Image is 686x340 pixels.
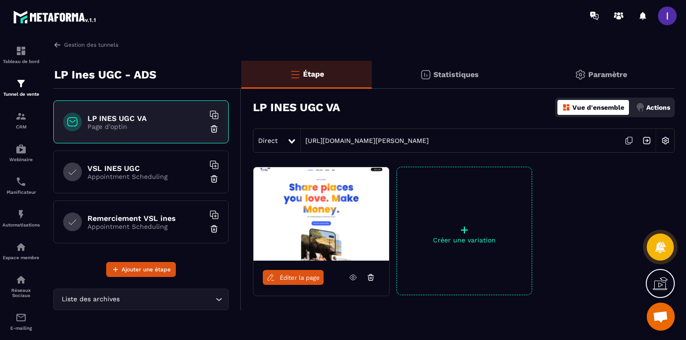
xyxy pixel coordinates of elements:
img: email [15,312,27,323]
img: arrow [53,41,62,49]
p: Appointment Scheduling [87,173,204,180]
button: Ajouter une étape [106,262,176,277]
p: E-mailing [2,326,40,331]
p: Créer une variation [397,236,532,244]
p: Automatisations [2,222,40,227]
img: logo [13,8,97,25]
p: LP Ines UGC - ADS [54,65,156,84]
p: Vue d'ensemble [572,104,624,111]
img: arrow-next.bcc2205e.svg [638,132,656,149]
a: automationsautomationsAutomatisations [2,202,40,234]
p: Réseaux Sociaux [2,288,40,298]
span: Direct [258,137,278,144]
p: Planificateur [2,190,40,195]
a: schedulerschedulerPlanificateur [2,169,40,202]
a: automationsautomationsWebinaire [2,136,40,169]
a: Éditer la page [263,270,324,285]
img: social-network [15,274,27,285]
a: formationformationTableau de bord [2,38,40,71]
img: scheduler [15,176,27,187]
p: Statistiques [433,70,479,79]
img: trash [209,174,219,184]
h6: LP INES UGC VA [87,114,204,123]
p: Webinaire [2,157,40,162]
a: emailemailE-mailing [2,305,40,338]
img: formation [15,78,27,89]
p: CRM [2,124,40,129]
img: automations [15,241,27,253]
a: formationformationTunnel de vente [2,71,40,104]
h6: Remerciement VSL ines [87,214,204,223]
p: Étape [303,70,324,78]
span: Ajouter une étape [122,265,171,274]
p: + [397,223,532,236]
img: automations [15,209,27,220]
a: [URL][DOMAIN_NAME][PERSON_NAME] [301,137,429,144]
a: formationformationCRM [2,104,40,136]
a: automationsautomationsEspace membre [2,234,40,267]
img: automations [15,143,27,155]
img: trash [209,124,219,134]
img: trash [209,224,219,234]
p: Tunnel de vente [2,92,40,97]
p: Appointment Scheduling [87,223,204,230]
h6: VSL INES UGC [87,164,204,173]
a: Ouvrir le chat [647,303,675,331]
h3: LP INES UGC VA [253,101,340,114]
img: formation [15,111,27,122]
img: setting-w.858f3a88.svg [657,132,674,149]
img: setting-gr.5f69749f.svg [575,69,586,80]
img: dashboard-orange.40269519.svg [562,103,570,112]
div: Search for option [53,289,229,310]
p: Actions [646,104,670,111]
img: bars-o.4a397970.svg [289,69,301,80]
img: stats.20deebd0.svg [420,69,431,80]
img: image [253,167,389,261]
p: Paramètre [588,70,627,79]
a: social-networksocial-networkRéseaux Sociaux [2,267,40,305]
p: Page d'optin [87,123,204,130]
span: Éditer la page [280,274,320,281]
p: Tableau de bord [2,59,40,64]
input: Search for option [122,294,213,305]
span: Liste des archives [59,294,122,305]
img: actions.d6e523a2.png [636,103,644,112]
a: Gestion des tunnels [53,41,118,49]
p: Espace membre [2,255,40,260]
img: formation [15,45,27,57]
